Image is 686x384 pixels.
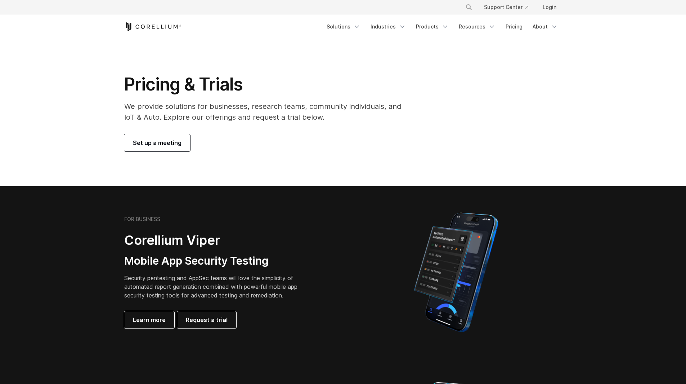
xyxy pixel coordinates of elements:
[454,20,500,33] a: Resources
[462,1,475,14] button: Search
[124,254,309,268] h3: Mobile App Security Testing
[124,216,160,222] h6: FOR BUSINESS
[124,232,309,248] h2: Corellium Viper
[186,315,228,324] span: Request a trial
[124,274,309,300] p: Security pentesting and AppSec teams will love the simplicity of automated report generation comb...
[124,101,411,123] p: We provide solutions for businesses, research teams, community individuals, and IoT & Auto. Explo...
[457,1,562,14] div: Navigation Menu
[133,315,166,324] span: Learn more
[322,20,365,33] a: Solutions
[322,20,562,33] div: Navigation Menu
[124,311,174,328] a: Learn more
[478,1,534,14] a: Support Center
[177,311,236,328] a: Request a trial
[501,20,527,33] a: Pricing
[366,20,410,33] a: Industries
[124,134,190,151] a: Set up a meeting
[412,20,453,33] a: Products
[528,20,562,33] a: About
[124,74,411,95] h1: Pricing & Trials
[124,22,181,31] a: Corellium Home
[402,209,510,335] img: Corellium MATRIX automated report on iPhone showing app vulnerability test results across securit...
[537,1,562,14] a: Login
[133,138,181,147] span: Set up a meeting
